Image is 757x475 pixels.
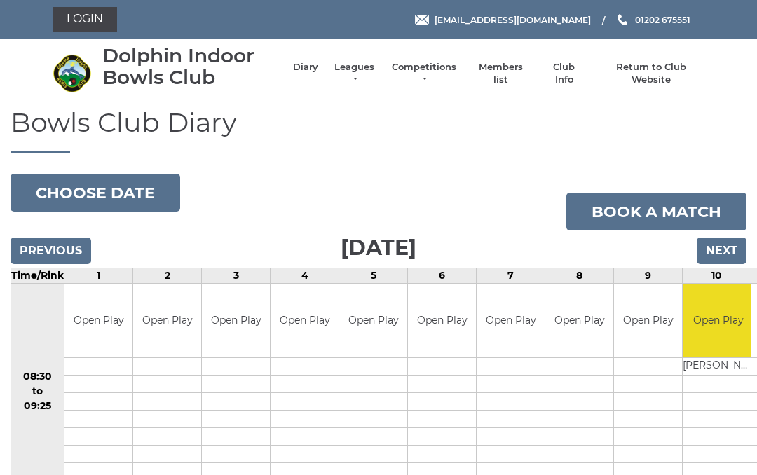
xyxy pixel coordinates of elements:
[293,61,318,74] a: Diary
[415,13,591,27] a: Email [EMAIL_ADDRESS][DOMAIN_NAME]
[599,61,704,86] a: Return to Club Website
[271,284,339,357] td: Open Play
[566,193,746,230] a: Book a match
[64,284,132,357] td: Open Play
[11,174,180,212] button: Choose date
[202,268,271,284] td: 3
[697,238,746,264] input: Next
[53,7,117,32] a: Login
[544,61,585,86] a: Club Info
[64,268,133,284] td: 1
[415,15,429,25] img: Email
[614,284,682,357] td: Open Play
[339,284,407,357] td: Open Play
[11,268,64,284] td: Time/Rink
[102,45,279,88] div: Dolphin Indoor Bowls Club
[683,357,753,375] td: [PERSON_NAME]
[339,268,408,284] td: 5
[408,284,476,357] td: Open Play
[635,14,690,25] span: 01202 675551
[477,268,545,284] td: 7
[471,61,529,86] a: Members list
[202,284,270,357] td: Open Play
[477,284,545,357] td: Open Play
[332,61,376,86] a: Leagues
[545,284,613,357] td: Open Play
[615,13,690,27] a: Phone us 01202 675551
[683,284,753,357] td: Open Play
[133,268,202,284] td: 2
[408,268,477,284] td: 6
[683,268,751,284] td: 10
[545,268,614,284] td: 8
[390,61,458,86] a: Competitions
[435,14,591,25] span: [EMAIL_ADDRESS][DOMAIN_NAME]
[53,54,91,92] img: Dolphin Indoor Bowls Club
[11,108,746,153] h1: Bowls Club Diary
[133,284,201,357] td: Open Play
[618,14,627,25] img: Phone us
[614,268,683,284] td: 9
[271,268,339,284] td: 4
[11,238,91,264] input: Previous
